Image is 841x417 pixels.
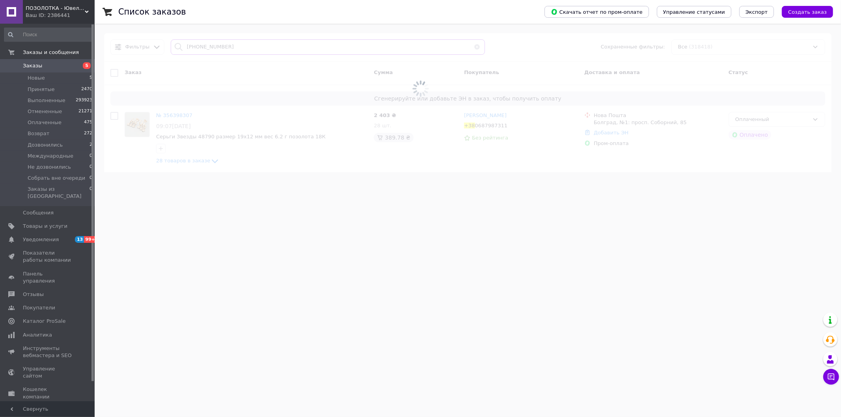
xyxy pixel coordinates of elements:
span: Сообщения [23,209,54,216]
span: 0 [90,164,92,171]
span: Инструменты вебмастера и SEO [23,345,73,359]
button: Экспорт [739,6,774,18]
span: 2470 [81,86,92,93]
span: Создать заказ [788,9,827,15]
span: Дозвонились [28,141,63,149]
span: Каталог ProSale [23,318,65,325]
span: Экспорт [746,9,768,15]
span: Кошелек компании [23,386,73,400]
span: Управление статусами [663,9,725,15]
span: Заказы из [GEOGRAPHIC_DATA] [28,186,90,200]
span: 272 [84,130,92,137]
span: Покупатели [23,304,55,311]
button: Создать заказ [782,6,833,18]
div: Ваш ID: 2386441 [26,12,95,19]
span: Заказы и сообщения [23,49,79,56]
input: Поиск [4,28,93,42]
span: Отмененные [28,108,62,115]
span: Не дозвонились [28,164,71,171]
span: Международные [28,153,73,160]
button: Скачать отчет по пром-оплате [545,6,649,18]
button: Управление статусами [657,6,731,18]
span: Панель управления [23,270,73,285]
span: Отзывы [23,291,44,298]
span: Заказы [23,62,42,69]
span: 0 [90,186,92,200]
span: 2 [90,141,92,149]
span: Собрать вне очереди [28,175,85,182]
span: Товары и услуги [23,223,67,230]
a: Создать заказ [774,9,833,15]
span: Уведомления [23,236,59,243]
span: Аналитика [23,331,52,339]
span: 13 [75,236,84,243]
span: 0 [90,175,92,182]
span: 21271 [78,108,92,115]
span: Возврат [28,130,49,137]
span: Новые [28,74,45,82]
span: Управление сайтом [23,365,73,380]
span: 0 [90,153,92,160]
h1: Список заказов [118,7,186,17]
span: ПОЗОЛОТКА - Ювелирная бижутерия Xuping (Ксюпинг) оптом [26,5,85,12]
span: 293923 [76,97,92,104]
button: Чат с покупателем [823,369,839,385]
span: Оплаченные [28,119,62,126]
span: Скачать отчет по пром-оплате [551,8,643,15]
span: 5 [83,62,91,69]
span: 99+ [84,236,97,243]
span: Принятые [28,86,55,93]
span: Выполненные [28,97,65,104]
span: 475 [84,119,92,126]
span: Показатели работы компании [23,249,73,264]
span: 5 [90,74,92,82]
